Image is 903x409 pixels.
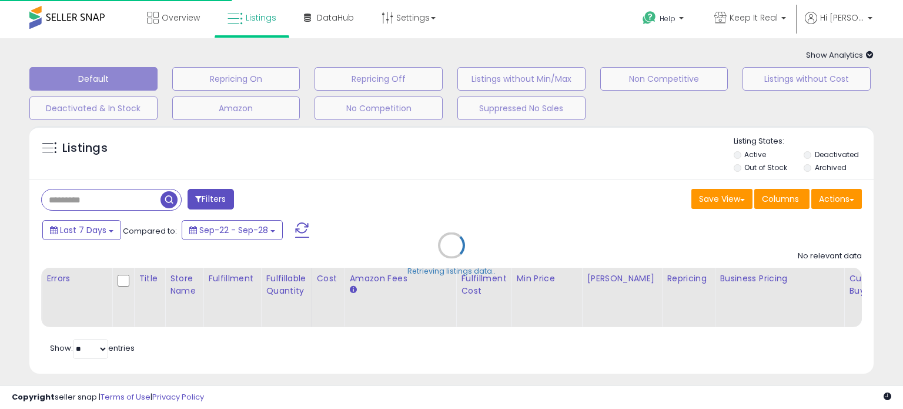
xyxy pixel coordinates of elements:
[820,12,864,24] span: Hi [PERSON_NAME]
[457,97,586,120] button: Suppressed No Sales
[743,67,871,91] button: Listings without Cost
[172,67,300,91] button: Repricing On
[101,391,150,403] a: Terms of Use
[600,67,728,91] button: Non Competitive
[152,391,204,403] a: Privacy Policy
[805,12,872,38] a: Hi [PERSON_NAME]
[246,12,276,24] span: Listings
[29,67,158,91] button: Default
[317,12,354,24] span: DataHub
[407,266,496,277] div: Retrieving listings data..
[315,67,443,91] button: Repricing Off
[730,12,778,24] span: Keep It Real
[172,97,300,120] button: Amazon
[162,12,200,24] span: Overview
[12,392,204,403] div: seller snap | |
[12,391,55,403] strong: Copyright
[806,49,874,61] span: Show Analytics
[633,2,695,38] a: Help
[457,67,586,91] button: Listings without Min/Max
[29,97,158,120] button: Deactivated & In Stock
[660,14,675,24] span: Help
[315,97,443,120] button: No Competition
[642,11,657,25] i: Get Help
